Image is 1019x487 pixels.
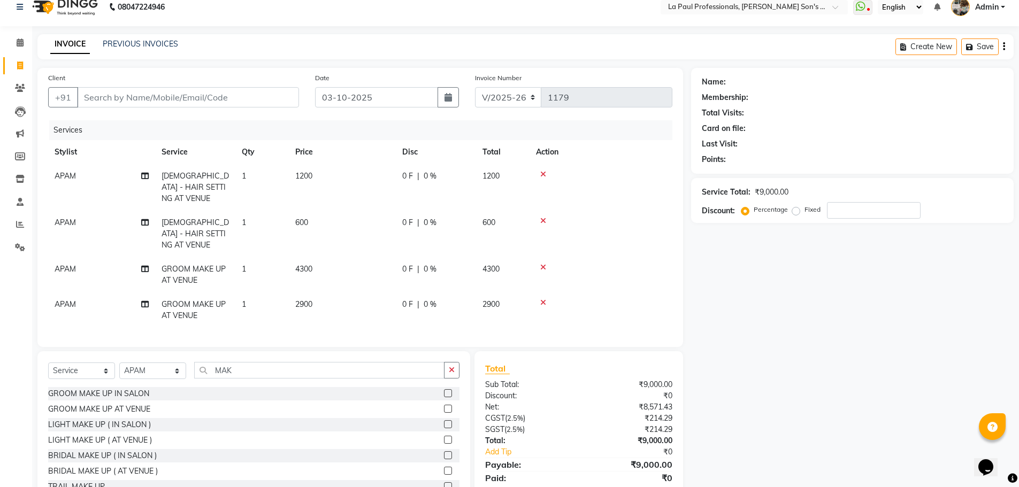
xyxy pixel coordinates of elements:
div: Discount: [702,205,735,217]
div: ( ) [477,424,579,435]
div: ₹0 [579,471,680,484]
span: 1 [242,171,246,181]
th: Action [530,140,672,164]
span: APAM [55,218,76,227]
div: ₹9,000.00 [579,435,680,446]
th: Disc [396,140,476,164]
span: 0 F [402,299,413,310]
th: Total [476,140,530,164]
input: Search or Scan [194,362,445,378]
span: 2.5% [507,425,523,434]
span: 1 [242,218,246,227]
span: 1200 [295,171,312,181]
span: 1 [242,264,246,274]
span: 0 % [424,264,436,275]
span: 2900 [295,299,312,309]
div: LIGHT MAKE UP ( IN SALON ) [48,419,151,430]
span: 2900 [482,299,500,309]
div: ₹214.29 [579,424,680,435]
span: 0 % [424,171,436,182]
div: ₹8,571.43 [579,401,680,413]
span: 1200 [482,171,500,181]
span: [DEMOGRAPHIC_DATA] - HAIR SETTING AT VENUE [162,171,229,203]
iframe: chat widget [974,444,1008,476]
div: Services [49,120,680,140]
span: CGST [485,413,505,423]
span: [DEMOGRAPHIC_DATA] - HAIR SETTING AT VENUE [162,218,229,250]
th: Price [289,140,396,164]
span: 2.5% [507,414,523,422]
span: Admin [975,2,999,13]
a: Add Tip [477,446,595,458]
span: | [417,299,419,310]
div: Membership: [702,92,748,103]
span: GROOM MAKE UP AT VENUE [162,299,226,320]
div: Last Visit: [702,138,738,150]
button: Save [961,38,999,55]
label: Percentage [754,205,788,214]
a: PREVIOUS INVOICES [103,39,178,49]
span: APAM [55,171,76,181]
span: 4300 [295,264,312,274]
div: BRIDAL MAKE UP ( AT VENUE ) [48,466,158,477]
span: 0 F [402,217,413,228]
div: GROOM MAKE UP IN SALON [48,388,149,399]
label: Fixed [805,205,821,214]
div: Name: [702,76,726,88]
div: Card on file: [702,123,746,134]
span: 0 F [402,264,413,275]
div: Paid: [477,471,579,484]
span: | [417,171,419,182]
div: ₹9,000.00 [579,379,680,390]
a: INVOICE [50,35,90,54]
label: Date [315,73,330,83]
div: ₹0 [579,390,680,401]
th: Qty [235,140,289,164]
th: Service [155,140,235,164]
label: Invoice Number [475,73,522,83]
div: Total: [477,435,579,446]
div: Service Total: [702,187,750,198]
div: Total Visits: [702,107,744,119]
span: SGST [485,424,504,434]
div: GROOM MAKE UP AT VENUE [48,404,150,415]
span: 600 [295,218,308,227]
div: Net: [477,401,579,413]
span: 600 [482,218,495,227]
span: APAM [55,264,76,274]
span: | [417,217,419,228]
div: ( ) [477,413,579,424]
span: GROOM MAKE UP AT VENUE [162,264,226,285]
label: Client [48,73,65,83]
span: 1 [242,299,246,309]
input: Search by Name/Mobile/Email/Code [77,87,299,107]
th: Stylist [48,140,155,164]
div: ₹0 [596,446,680,458]
span: 0 F [402,171,413,182]
div: ₹214.29 [579,413,680,424]
span: 4300 [482,264,500,274]
div: Sub Total: [477,379,579,390]
button: +91 [48,87,78,107]
span: APAM [55,299,76,309]
div: ₹9,000.00 [755,187,788,198]
div: Payable: [477,458,579,471]
span: 0 % [424,299,436,310]
div: ₹9,000.00 [579,458,680,471]
div: Discount: [477,390,579,401]
span: Total [485,363,510,374]
span: | [417,264,419,275]
button: Create New [895,38,957,55]
span: 0 % [424,217,436,228]
div: LIGHT MAKE UP ( AT VENUE ) [48,435,152,446]
div: Points: [702,154,726,165]
div: BRIDAL MAKE UP ( IN SALON ) [48,450,157,461]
